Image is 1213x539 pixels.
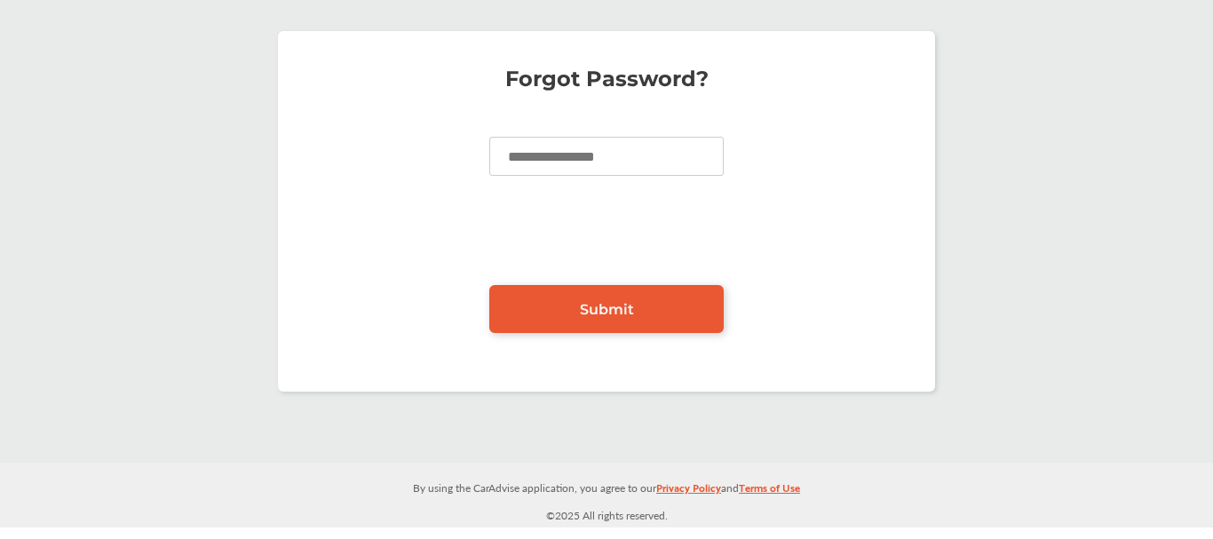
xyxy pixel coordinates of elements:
a: Privacy Policy [656,478,721,505]
a: Submit [489,285,724,333]
a: Terms of Use [739,478,800,505]
p: Forgot Password? [296,70,917,88]
iframe: reCAPTCHA [472,202,741,272]
span: Submit [580,301,634,318]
